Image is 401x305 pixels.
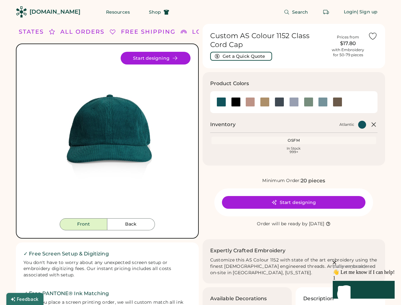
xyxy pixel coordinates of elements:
h3: Available Decorations [210,295,267,302]
div: 20 pieces [301,177,325,185]
img: Rendered Logo - Screens [16,6,27,17]
button: Back [107,218,155,230]
h1: Custom AS Colour 1152 Class Cord Cap [210,31,328,49]
div: Customize this AS Colour 1152 with state of the art embroidery using the finest [DEMOGRAPHIC_DATA... [210,257,378,276]
div: 1152 Style Image [24,52,190,218]
div: $17.80 [332,40,364,47]
button: Front [60,218,107,230]
div: FREE SHIPPING [121,28,176,36]
h2: Expertly Crafted Embroidery [210,247,286,254]
h2: Inventory [210,121,236,128]
button: Start designing [121,52,190,64]
h2: ✓ Free PANTONE® Ink Matching [23,290,191,297]
div: ALL ORDERS [60,28,104,36]
div: [DATE] [309,221,324,227]
div: OSFM [213,138,375,143]
span: Search [292,10,308,14]
button: Shop [141,6,177,18]
button: Retrieve an order [320,6,332,18]
button: Search [276,6,316,18]
div: Prices from [337,35,359,40]
div: In Stock 999+ [213,147,375,154]
div: Order will be ready by [257,221,308,227]
button: Get a Quick Quote [210,52,272,61]
div: LOWER 48 STATES [192,28,256,36]
div: Login [344,9,357,15]
button: Start designing [222,196,365,209]
button: Resources [98,6,137,18]
span: Shop [149,10,161,14]
iframe: Front Chat [295,223,399,304]
div: with Embroidery for 50-79 pieces [332,47,364,58]
div: | Sign up [357,9,378,15]
div: Minimum Order: [262,178,301,184]
div: [DOMAIN_NAME] [30,8,80,16]
img: 1152 - Atlantic Front Image [24,52,190,218]
h2: ✓ Free Screen Setup & Digitizing [23,250,191,258]
div: You don't have to worry about any unexpected screen setup or embroidery digitizing fees. Our inst... [23,260,191,279]
div: Atlantic [339,122,354,127]
h3: Product Colors [210,80,249,87]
